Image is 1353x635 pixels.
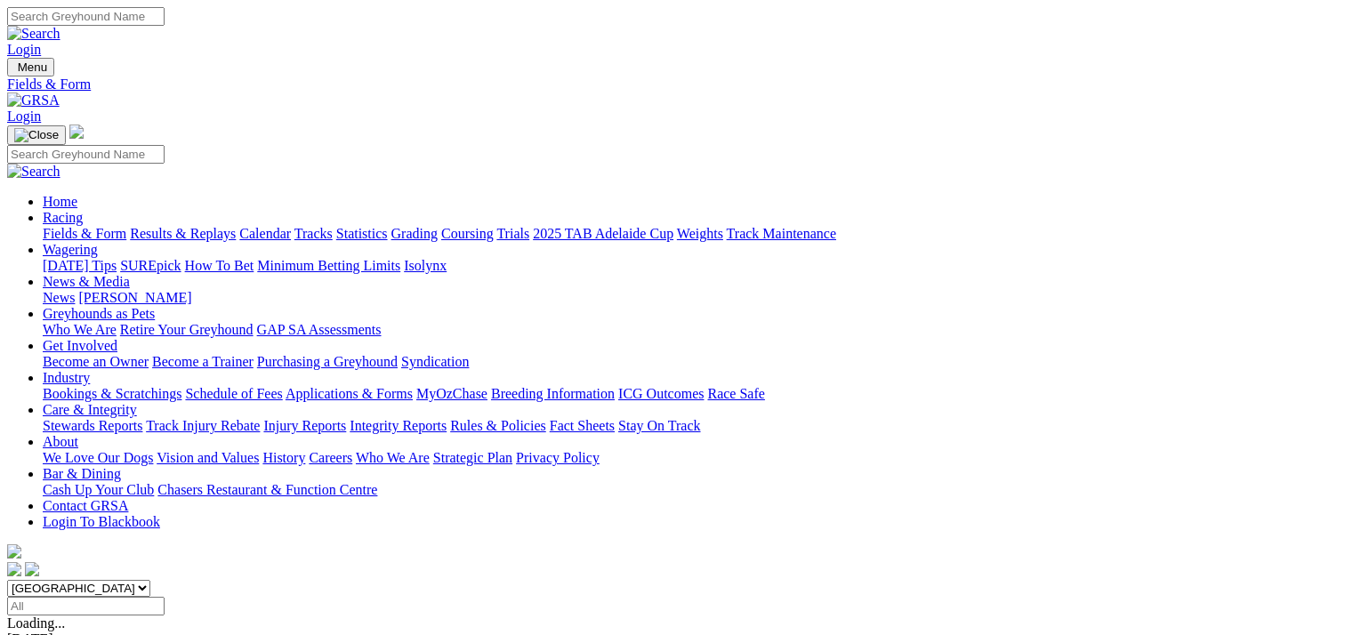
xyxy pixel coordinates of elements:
a: Coursing [441,226,494,241]
div: Bar & Dining [43,482,1346,498]
a: Rules & Policies [450,418,546,433]
a: Stewards Reports [43,418,142,433]
a: Cash Up Your Club [43,482,154,497]
a: Login To Blackbook [43,514,160,529]
div: Greyhounds as Pets [43,322,1346,338]
a: Bar & Dining [43,466,121,481]
a: Stay On Track [618,418,700,433]
a: How To Bet [185,258,254,273]
img: GRSA [7,92,60,109]
a: Statistics [336,226,388,241]
input: Select date [7,597,165,615]
a: Who We Are [43,322,117,337]
a: Race Safe [707,386,764,401]
a: Industry [43,370,90,385]
a: Chasers Restaurant & Function Centre [157,482,377,497]
a: Trials [496,226,529,241]
div: Care & Integrity [43,418,1346,434]
a: ICG Outcomes [618,386,704,401]
div: Industry [43,386,1346,402]
div: Racing [43,226,1346,242]
a: Contact GRSA [43,498,128,513]
a: Who We Are [356,450,430,465]
div: Wagering [43,258,1346,274]
span: Menu [18,60,47,74]
button: Toggle navigation [7,125,66,145]
a: Isolynx [404,258,447,273]
a: Integrity Reports [350,418,447,433]
a: 2025 TAB Adelaide Cup [533,226,673,241]
a: Become a Trainer [152,354,254,369]
a: Racing [43,210,83,225]
a: Care & Integrity [43,402,137,417]
a: Schedule of Fees [185,386,282,401]
div: Get Involved [43,354,1346,370]
a: About [43,434,78,449]
img: twitter.svg [25,562,39,576]
img: Search [7,164,60,180]
a: Become an Owner [43,354,149,369]
a: Home [43,194,77,209]
a: Applications & Forms [286,386,413,401]
img: logo-grsa-white.png [7,544,21,559]
button: Toggle navigation [7,58,54,76]
a: Calendar [239,226,291,241]
a: MyOzChase [416,386,487,401]
a: Track Injury Rebate [146,418,260,433]
a: News & Media [43,274,130,289]
a: Injury Reports [263,418,346,433]
a: Grading [391,226,438,241]
a: Greyhounds as Pets [43,306,155,321]
a: Purchasing a Greyhound [257,354,398,369]
a: Vision and Values [157,450,259,465]
a: Privacy Policy [516,450,600,465]
a: News [43,290,75,305]
a: Minimum Betting Limits [257,258,400,273]
a: Tracks [294,226,333,241]
a: We Love Our Dogs [43,450,153,465]
a: Weights [677,226,723,241]
img: facebook.svg [7,562,21,576]
a: History [262,450,305,465]
div: About [43,450,1346,466]
a: Get Involved [43,338,117,353]
a: Fields & Form [7,76,1346,92]
span: Loading... [7,615,65,631]
a: Fields & Form [43,226,126,241]
a: Careers [309,450,352,465]
a: Track Maintenance [727,226,836,241]
a: Strategic Plan [433,450,512,465]
a: Wagering [43,242,98,257]
a: Login [7,42,41,57]
img: Close [14,128,59,142]
a: Results & Replays [130,226,236,241]
input: Search [7,145,165,164]
a: Retire Your Greyhound [120,322,254,337]
a: Login [7,109,41,124]
a: SUREpick [120,258,181,273]
img: Search [7,26,60,42]
a: Fact Sheets [550,418,615,433]
a: GAP SA Assessments [257,322,382,337]
img: logo-grsa-white.png [69,125,84,139]
a: Breeding Information [491,386,615,401]
a: [PERSON_NAME] [78,290,191,305]
div: News & Media [43,290,1346,306]
a: [DATE] Tips [43,258,117,273]
input: Search [7,7,165,26]
a: Bookings & Scratchings [43,386,181,401]
a: Syndication [401,354,469,369]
